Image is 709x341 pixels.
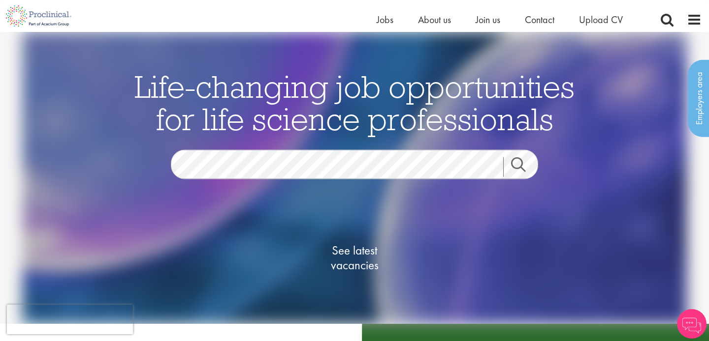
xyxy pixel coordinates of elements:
[134,66,575,138] span: Life-changing job opportunities for life science professionals
[503,157,546,176] a: Job search submit button
[305,203,404,312] a: See latestvacancies
[579,13,623,26] a: Upload CV
[377,13,393,26] a: Jobs
[677,309,707,339] img: Chatbot
[418,13,451,26] a: About us
[7,305,133,334] iframe: reCAPTCHA
[22,32,687,324] img: candidate home
[525,13,554,26] a: Contact
[305,243,404,272] span: See latest vacancies
[476,13,500,26] a: Join us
